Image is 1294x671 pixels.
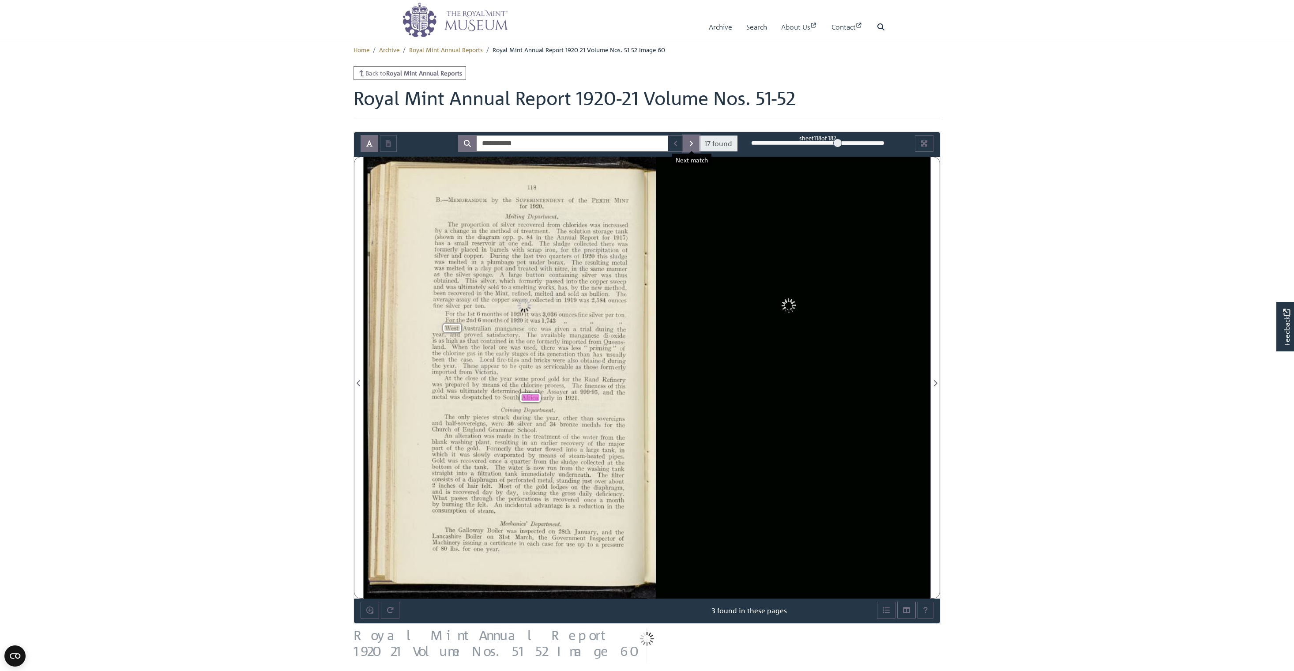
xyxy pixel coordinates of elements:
[877,602,895,618] button: Open metadata window
[915,135,933,152] button: Full screen mode
[402,2,508,38] img: logo_wide.png
[354,45,369,53] a: Home
[672,154,711,166] div: Next match
[458,135,477,152] button: Search
[381,602,399,618] button: Rotate the book
[493,45,665,53] span: Royal Mint Annual Report 1920 21 Volume Nos. 51 52 Image 60
[704,138,732,149] span: 17 found
[918,602,933,618] button: Help
[409,45,483,53] a: Royal Mint Annual Reports
[680,602,794,616] div: 3 found in these pages
[930,157,940,599] button: Next Page
[386,69,462,77] strong: Royal Mint Annual Reports
[746,15,767,40] a: Search
[781,15,817,40] a: About Us
[354,66,466,80] a: Back toRoyal Mint Annual Reports
[814,134,821,142] span: 118
[354,157,364,599] button: Previous Page
[379,45,399,53] a: Archive
[683,135,699,152] button: Next Match
[354,87,940,118] h1: Royal Mint Annual Report 1920-21 Volume Nos. 51-52
[4,645,26,667] button: Open CMP widget
[668,135,684,152] button: Previous Match
[1276,302,1294,351] a: Would you like to provide feedback?
[361,135,378,152] button: Toggle text selection (Alt+T)
[751,134,884,142] div: sheet of 182
[709,15,732,40] a: Archive
[476,135,668,152] input: Search for
[897,602,916,618] button: Thumbnails
[831,15,863,40] a: Contact
[380,135,397,152] button: Open transcription window
[1281,309,1292,346] span: Feedback
[361,602,379,618] button: Enable or disable loupe tool (Alt+L)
